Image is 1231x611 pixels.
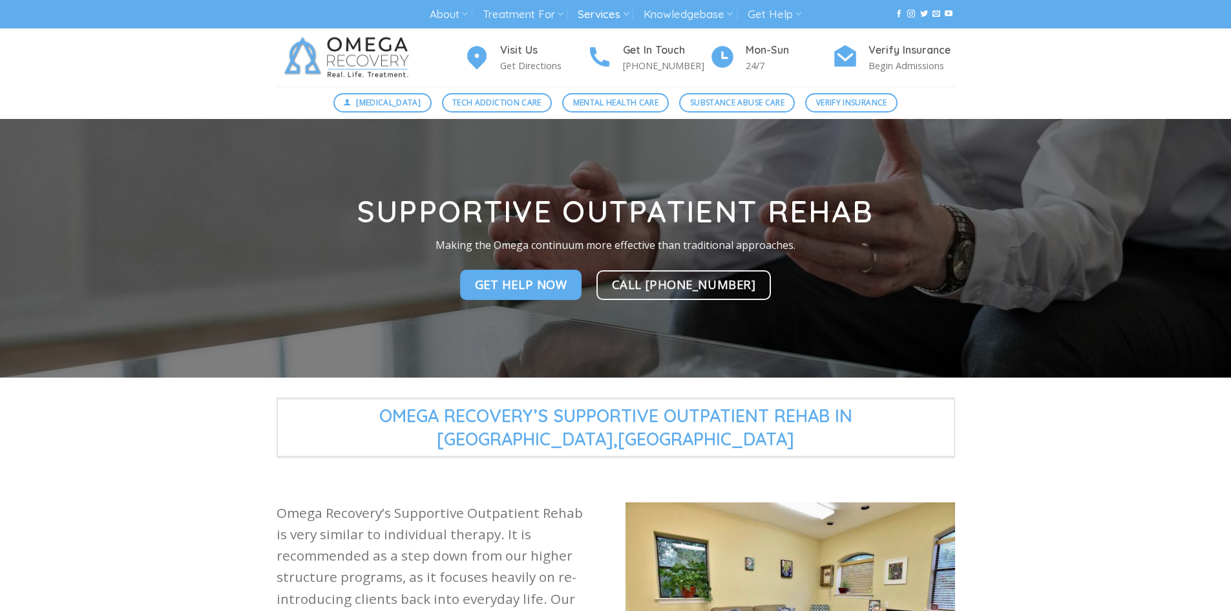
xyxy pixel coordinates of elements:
[319,237,912,254] p: Making the Omega continuum more effective than traditional approaches.
[746,42,832,59] h4: Mon-Sun
[430,3,468,27] a: About
[868,42,955,59] h4: Verify Insurance
[452,96,542,109] span: Tech Addiction Care
[483,3,563,27] a: Treatment For
[500,42,587,59] h4: Visit Us
[920,10,928,19] a: Follow on Twitter
[644,3,733,27] a: Knowledgebase
[500,58,587,73] p: Get Directions
[623,58,710,73] p: [PHONE_NUMBER]
[895,10,903,19] a: Follow on Facebook
[748,3,801,27] a: Get Help
[805,93,898,113] a: Verify Insurance
[690,96,784,109] span: Substance Abuse Care
[460,270,582,300] a: Get Help Now
[932,10,940,19] a: Send us an email
[475,275,567,294] span: Get Help Now
[464,42,587,74] a: Visit Us Get Directions
[945,10,952,19] a: Follow on YouTube
[868,58,955,73] p: Begin Admissions
[442,93,552,113] a: Tech Addiction Care
[562,93,669,113] a: Mental Health Care
[832,42,955,74] a: Verify Insurance Begin Admissions
[333,93,432,113] a: [MEDICAL_DATA]
[578,3,629,27] a: Services
[612,275,756,294] span: CALL [PHONE_NUMBER]
[356,96,421,109] span: [MEDICAL_DATA]
[587,42,710,74] a: Get In Touch [PHONE_NUMBER]
[357,193,874,230] strong: Supportive Outpatient Rehab
[816,96,887,109] span: Verify Insurance
[746,58,832,73] p: 24/7
[277,28,422,87] img: Omega Recovery
[623,42,710,59] h4: Get In Touch
[907,10,915,19] a: Follow on Instagram
[277,398,955,457] span: Omega Recovery’s Supportive Outpatient Rehab in [GEOGRAPHIC_DATA],[GEOGRAPHIC_DATA]
[596,270,772,300] a: CALL [PHONE_NUMBER]
[679,93,795,113] a: Substance Abuse Care
[573,96,658,109] span: Mental Health Care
